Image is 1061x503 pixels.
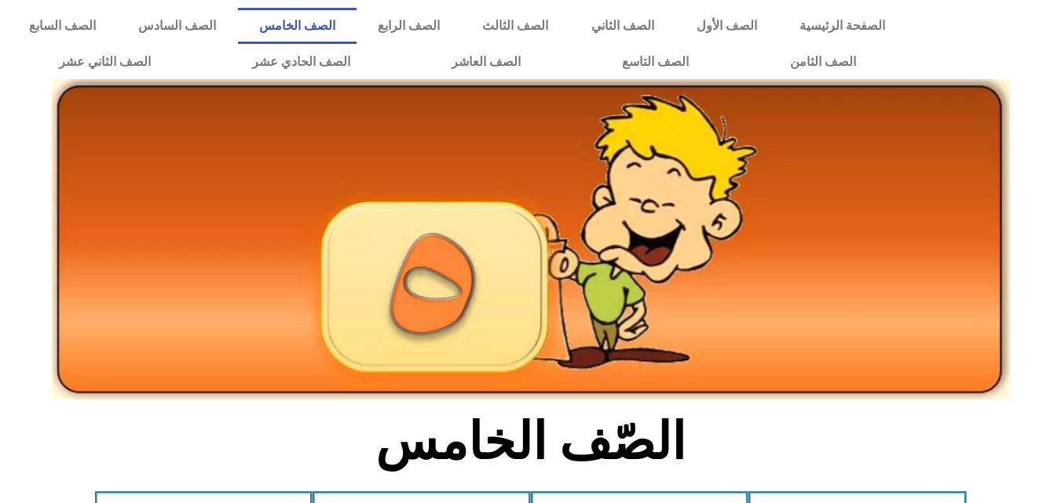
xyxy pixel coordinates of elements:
[461,8,569,44] a: الصف الثالث
[117,8,237,44] a: الصف السادس
[571,44,739,80] a: الصف التاسع
[357,8,461,44] a: الصف الرابع
[570,8,675,44] a: الصف الثاني
[8,44,201,80] a: الصف الثاني عشر
[238,8,357,44] a: الصف الخامس
[8,8,117,44] a: الصف السابع
[739,44,906,80] a: الصف الثامن
[401,44,571,80] a: الصف العاشر
[778,8,906,44] a: الصفحة الرئيسية
[201,44,401,80] a: الصف الحادي عشر
[271,411,790,472] h2: الصّف الخامس
[675,8,778,44] a: الصف الأول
